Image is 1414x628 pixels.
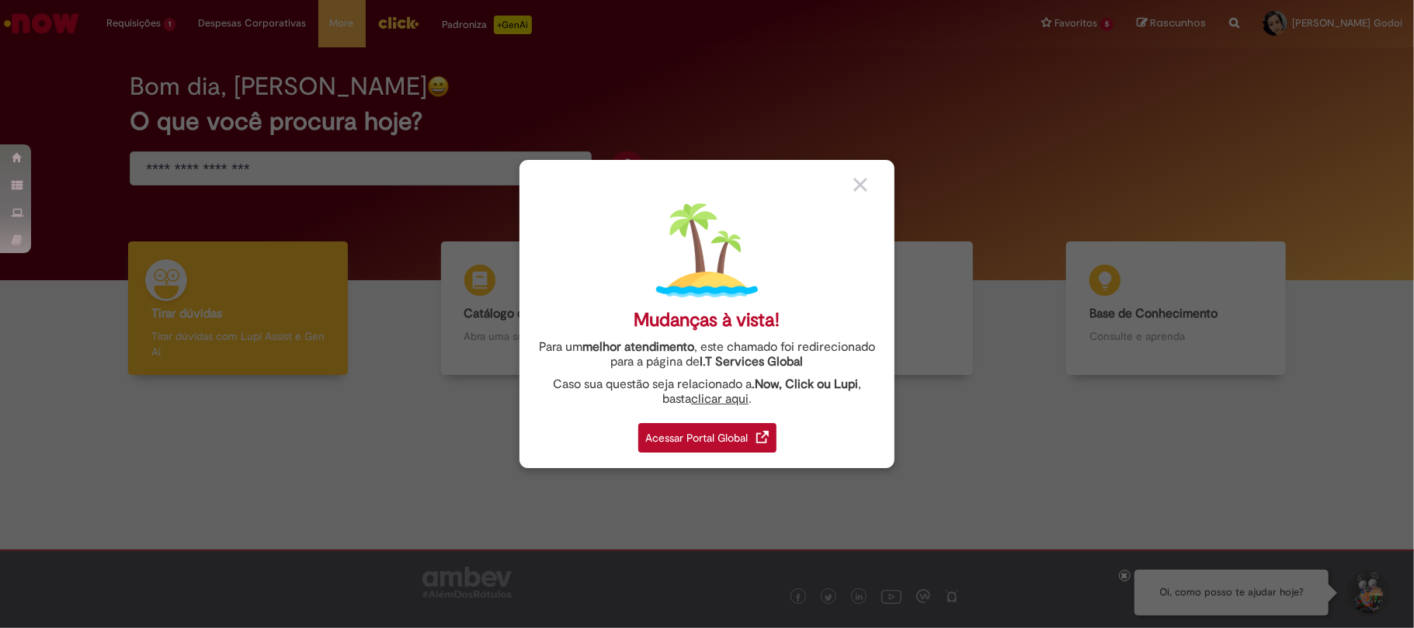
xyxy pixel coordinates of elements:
[638,415,776,453] a: Acessar Portal Global
[752,376,858,392] strong: .Now, Click ou Lupi
[853,178,867,192] img: close_button_grey.png
[582,339,694,355] strong: melhor atendimento
[700,345,804,370] a: I.T Services Global
[756,431,769,443] img: redirect_link.png
[634,309,780,331] div: Mudanças à vista!
[531,377,883,407] div: Caso sua questão seja relacionado a , basta .
[691,383,749,407] a: clicar aqui
[656,200,758,301] img: island.png
[638,423,776,453] div: Acessar Portal Global
[531,340,883,370] div: Para um , este chamado foi redirecionado para a página de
